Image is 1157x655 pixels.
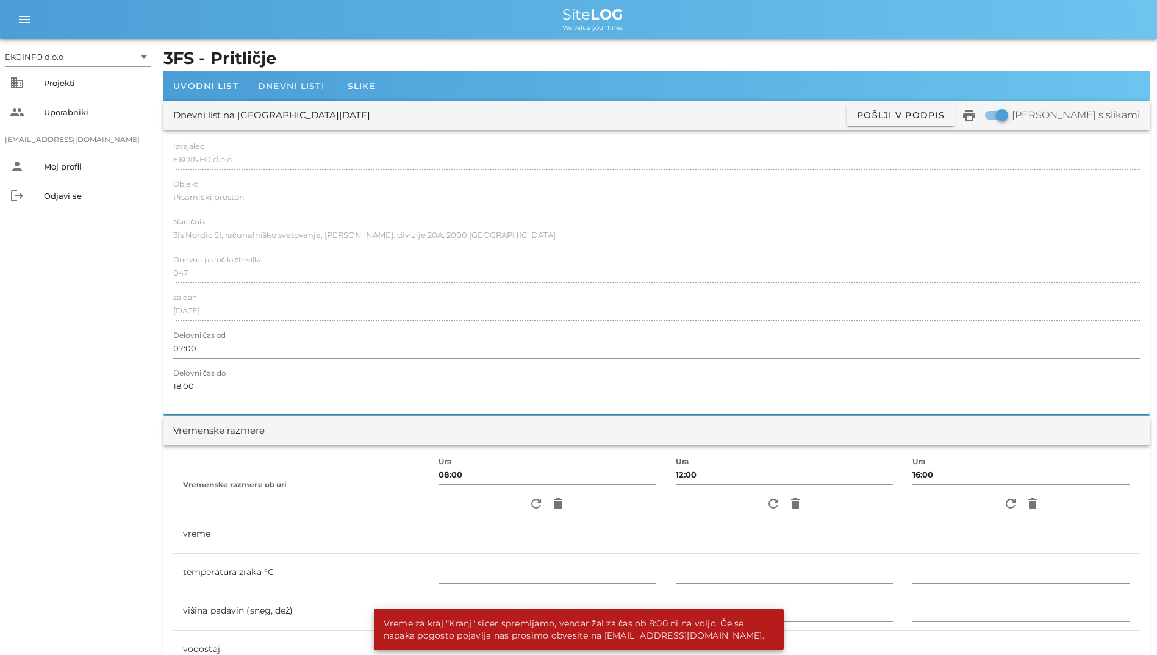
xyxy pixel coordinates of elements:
[173,455,429,515] th: Vremenske razmere ob uri
[1096,596,1157,655] iframe: Chat Widget
[44,78,146,88] div: Projekti
[173,256,263,265] label: Dnevno poročilo številka
[529,496,543,511] i: refresh
[374,609,779,650] div: Vreme za kraj "Kranj" sicer spremljamo, vendar žal za čas ob 8:00 ni na voljo. Če se napaka pogos...
[439,457,452,467] label: Ura
[847,104,955,126] button: Pošlji v podpis
[137,49,151,64] i: arrow_drop_down
[173,109,370,123] div: Dnevni list na [GEOGRAPHIC_DATA][DATE]
[173,81,238,91] span: Uvodni list
[44,191,146,201] div: Odjavi se
[10,76,24,90] i: business
[676,457,689,467] label: Ura
[173,218,206,227] label: Naročnik
[173,592,429,631] td: višina padavin (sneg, dež)
[173,331,226,340] label: Delovni čas od
[10,188,24,203] i: logout
[44,107,146,117] div: Uporabniki
[10,105,24,120] i: people
[562,24,623,32] span: We value your time.
[788,496,803,511] i: delete
[173,424,265,438] div: Vremenske razmere
[1096,596,1157,655] div: Pripomoček za klepet
[5,47,151,66] div: EKOINFO d.o.o
[962,108,976,123] i: print
[562,5,623,23] span: Site
[173,293,197,302] label: za dan
[173,554,429,592] td: temperatura zraka °C
[173,142,204,151] label: Izvajalec
[551,496,565,511] i: delete
[590,5,623,23] b: LOG
[912,457,926,467] label: Ura
[173,515,429,554] td: vreme
[258,81,324,91] span: Dnevni listi
[1025,496,1040,511] i: delete
[1003,496,1018,511] i: refresh
[766,496,781,511] i: refresh
[17,12,32,27] i: menu
[173,180,198,189] label: Objekt
[173,369,226,378] label: Delovni čas do
[44,162,146,171] div: Moj profil
[856,110,945,121] span: Pošlji v podpis
[163,46,1150,71] h1: 3FS - Pritličje
[10,159,24,174] i: person
[5,51,63,62] div: EKOINFO d.o.o
[1012,109,1140,121] label: [PERSON_NAME] s slikami
[348,81,376,91] span: Slike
